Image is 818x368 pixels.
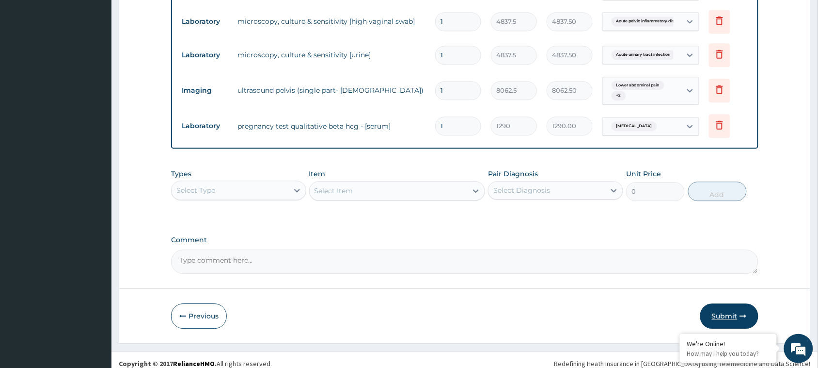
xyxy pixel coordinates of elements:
td: Laboratory [177,46,233,64]
span: Lower abdominal pain [612,81,664,90]
label: Comment [171,236,758,244]
td: ultrasound pelvis (single part- [DEMOGRAPHIC_DATA]) [233,81,430,100]
td: microscopy, culture & sensitivity [high vaginal swab] [233,12,430,31]
img: d_794563401_company_1708531726252_794563401 [18,49,39,73]
p: How may I help you today? [687,350,770,358]
label: Unit Price [626,169,661,179]
button: Add [688,182,747,201]
strong: Copyright © 2017 . [119,359,217,368]
span: + 2 [612,91,626,100]
td: microscopy, culture & sensitivity [urine] [233,45,430,65]
span: Acute urinary tract infection [612,50,676,60]
td: Laboratory [177,117,233,135]
div: Minimize live chat window [159,5,182,28]
textarea: Type your message and hit 'Enter' [5,265,185,299]
span: Acute pelvic inflammatory dise... [612,17,685,26]
span: We're online! [56,122,134,220]
a: RelianceHMO [173,359,215,368]
td: pregnancy test qualitative beta hcg - [serum] [233,117,430,136]
label: Pair Diagnosis [488,169,538,179]
td: Imaging [177,82,233,100]
div: Select Type [176,185,215,195]
div: We're Online! [687,339,770,348]
span: [MEDICAL_DATA] [612,121,657,131]
button: Previous [171,303,227,329]
button: Submit [700,303,758,329]
td: Laboratory [177,13,233,31]
div: Select Diagnosis [493,185,550,195]
label: Item [309,169,326,179]
div: Chat with us now [50,54,163,67]
label: Types [171,170,191,178]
